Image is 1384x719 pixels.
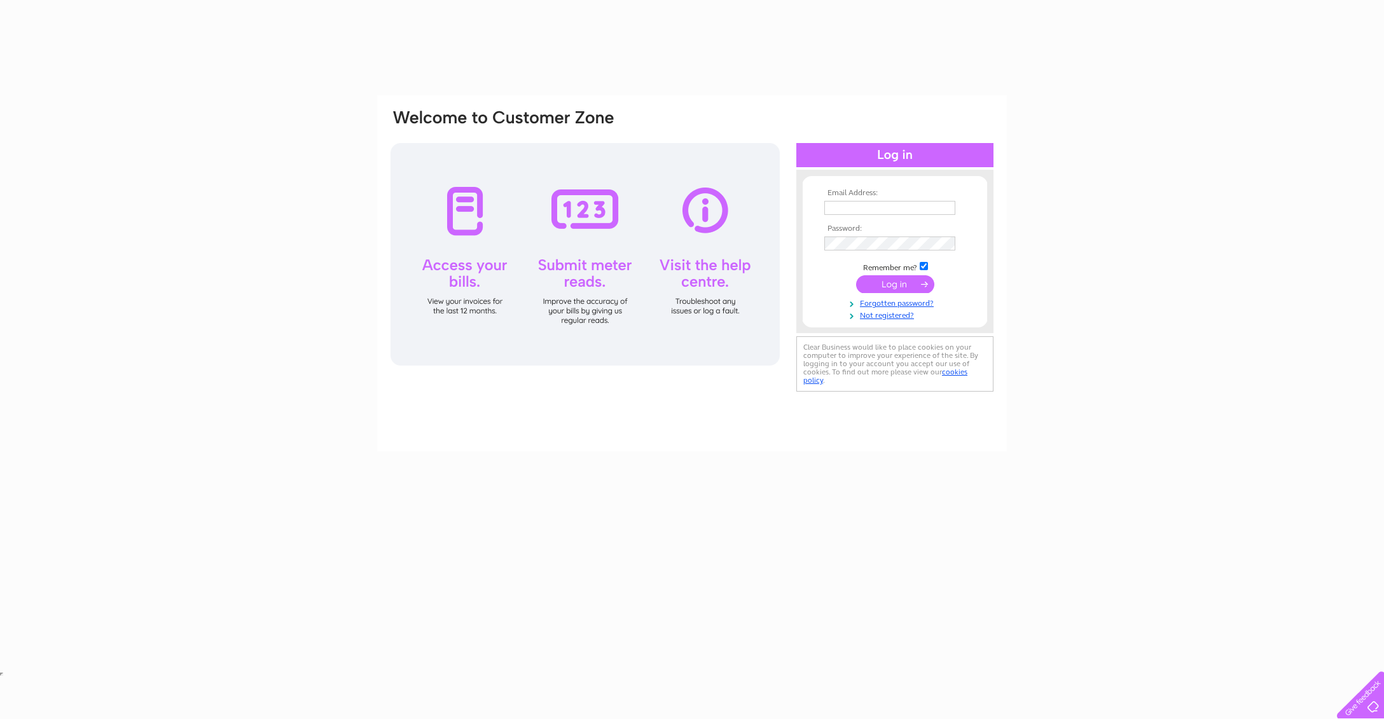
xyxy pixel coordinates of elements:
[796,336,993,392] div: Clear Business would like to place cookies on your computer to improve your experience of the sit...
[856,275,934,293] input: Submit
[824,308,969,320] a: Not registered?
[821,260,969,273] td: Remember me?
[821,189,969,198] th: Email Address:
[803,367,967,385] a: cookies policy
[821,224,969,233] th: Password:
[824,296,969,308] a: Forgotten password?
